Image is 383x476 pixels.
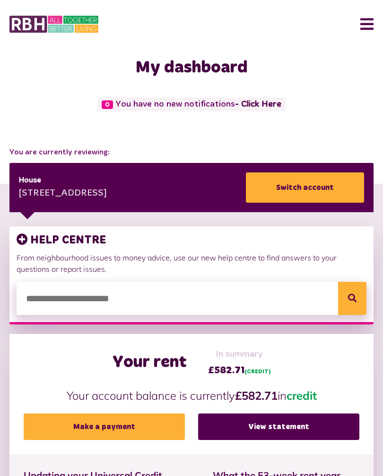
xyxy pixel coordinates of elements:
[287,388,317,403] span: credit
[208,363,271,377] span: £582.71
[244,369,271,375] span: (CREDIT)
[24,387,359,404] p: Your account balance is currently in
[9,58,374,78] h1: My dashboard
[19,187,107,201] div: [STREET_ADDRESS]
[208,348,271,361] span: In summary
[9,147,374,158] span: You are currently reviewing:
[17,234,366,247] h3: HELP CENTRE
[24,413,185,440] a: Make a payment
[246,172,364,203] a: Switch account
[198,413,359,440] a: View statement
[97,98,285,111] span: You have no new notifications
[9,14,98,34] img: MyRBH
[235,388,278,403] strong: £582.71
[17,252,366,275] p: From neighbourhood issues to money advice, use our new help centre to find answers to your questi...
[113,352,187,373] h2: Your rent
[102,100,113,109] span: 0
[235,100,281,108] a: - Click Here
[19,175,107,186] div: House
